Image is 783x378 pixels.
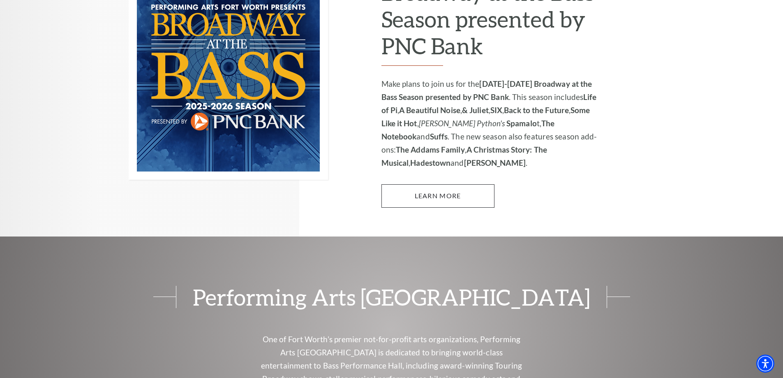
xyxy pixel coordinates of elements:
[381,105,590,128] strong: Some Like it Hot
[381,79,592,102] strong: [DATE]-[DATE] Broadway at the Bass Season presented by PNC Bank
[756,355,774,373] div: Accessibility Menu
[410,158,450,167] strong: Hadestown
[462,105,489,115] strong: & Juliet
[381,184,494,207] a: Learn More 2025-2026 Broadway at the Bass Season presented by PNC Bank
[396,145,465,154] strong: The Addams Family
[399,105,460,115] strong: A Beautiful Noise
[504,105,569,115] strong: Back to the Future
[381,77,601,169] p: Make plans to join us for the . This season includes , , , , , , t, and . The new season also fea...
[506,118,537,128] strong: Spamalo
[464,158,526,167] strong: [PERSON_NAME]
[490,105,502,115] strong: SIX
[419,118,505,128] em: [PERSON_NAME] Python's
[381,92,597,115] strong: Life of Pi
[381,145,547,167] strong: A Christmas Story: The Musical
[430,132,448,141] strong: Suffs
[381,118,555,141] strong: The Notebook
[176,286,607,308] span: Performing Arts [GEOGRAPHIC_DATA]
